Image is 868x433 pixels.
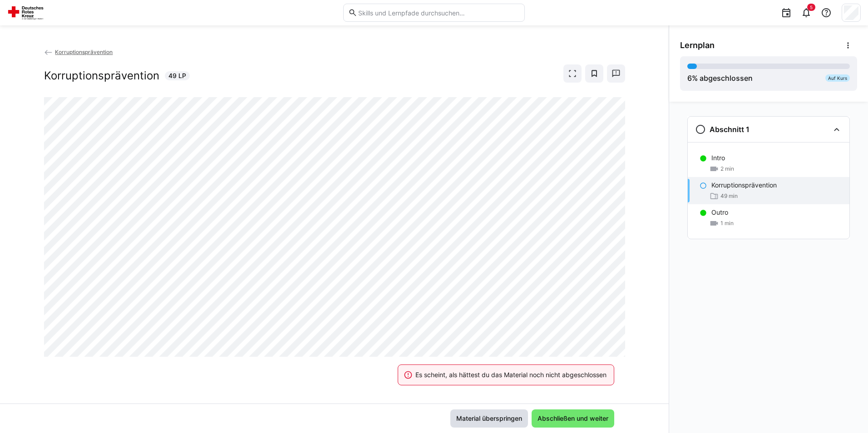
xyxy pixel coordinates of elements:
[357,9,520,17] input: Skills und Lernpfade durchsuchen…
[415,370,607,379] div: Es scheint, als hättest du das Material noch nicht abgeschlossen
[710,125,750,134] h3: Abschnitt 1
[168,71,186,80] span: 49 LP
[687,73,753,84] div: % abgeschlossen
[720,220,734,227] span: 1 min
[711,153,725,162] p: Intro
[825,74,850,82] div: Auf Kurs
[44,69,159,83] h2: Korruptionsprävention
[455,414,523,423] span: Material überspringen
[536,414,610,423] span: Abschließen und weiter
[720,165,734,172] span: 2 min
[55,49,113,55] span: Korruptionsprävention
[44,49,113,55] a: Korruptionsprävention
[711,208,728,217] p: Outro
[720,192,738,200] span: 49 min
[810,5,813,10] span: 5
[687,74,692,83] span: 6
[450,409,528,428] button: Material überspringen
[711,181,777,190] p: Korruptionsprävention
[532,409,614,428] button: Abschließen und weiter
[680,40,715,50] span: Lernplan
